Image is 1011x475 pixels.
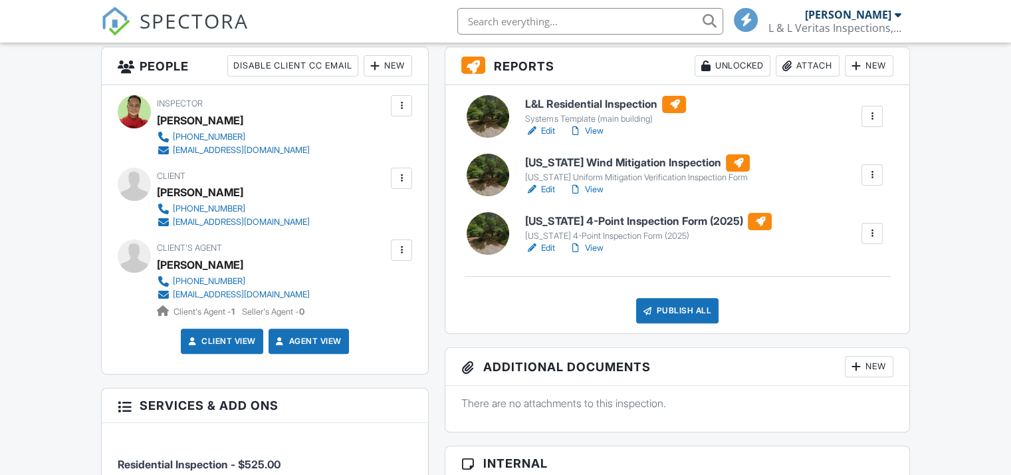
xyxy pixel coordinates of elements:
div: Disable Client CC Email [227,55,358,77]
p: There are no attachments to this inspection. [461,396,893,410]
a: SPECTORA [101,18,249,46]
input: Search everything... [457,8,723,35]
a: [US_STATE] Wind Mitigation Inspection [US_STATE] Uniform Mitigation Verification Inspection Form [525,154,750,184]
a: [PHONE_NUMBER] [157,275,310,288]
div: [PERSON_NAME] [157,182,243,202]
div: Unlocked [695,55,770,77]
span: Inspector [157,98,203,108]
div: New [845,356,893,377]
span: Client's Agent [157,243,222,253]
h3: People [102,47,428,85]
div: [PHONE_NUMBER] [173,132,245,142]
a: Edit [525,241,555,255]
div: [PERSON_NAME] [157,110,243,130]
div: L & L Veritas Inspections, LLC [768,21,901,35]
h3: Additional Documents [445,348,909,386]
h3: Services & Add ons [102,389,428,423]
div: [PERSON_NAME] [805,8,891,21]
strong: 1 [231,307,235,317]
h6: L&L Residential Inspection [525,96,686,113]
div: Attach [776,55,840,77]
a: Edit [525,183,555,196]
div: [EMAIL_ADDRESS][DOMAIN_NAME] [173,217,310,228]
a: [US_STATE] 4-Point Inspection Form (2025) [US_STATE] 4-Point Inspection Form (2025) [525,213,772,242]
span: Client's Agent - [173,307,237,317]
div: New [845,55,893,77]
div: [EMAIL_ADDRESS][DOMAIN_NAME] [173,289,310,300]
div: [EMAIL_ADDRESS][DOMAIN_NAME] [173,145,310,156]
div: [US_STATE] 4-Point Inspection Form (2025) [525,231,772,241]
div: New [364,55,412,77]
img: The Best Home Inspection Software - Spectora [101,7,130,36]
div: Systems Template (main building) [525,114,686,124]
span: Client [157,171,185,181]
span: Residential Inspection - $525.00 [118,458,281,471]
h6: [US_STATE] Wind Mitigation Inspection [525,154,750,172]
div: [US_STATE] Uniform Mitigation Verification Inspection Form [525,172,750,183]
span: Seller's Agent - [242,307,304,317]
div: Publish All [636,298,719,323]
a: [PHONE_NUMBER] [157,130,310,144]
a: View [568,183,603,196]
a: Edit [525,124,555,138]
a: Client View [185,335,256,348]
h6: [US_STATE] 4-Point Inspection Form (2025) [525,213,772,230]
span: SPECTORA [140,7,249,35]
a: [EMAIL_ADDRESS][DOMAIN_NAME] [157,216,310,229]
a: [PERSON_NAME] [157,255,243,275]
a: L&L Residential Inspection Systems Template (main building) [525,96,686,125]
div: [PHONE_NUMBER] [173,204,245,214]
h3: Reports [445,47,909,85]
strong: 0 [299,307,304,317]
a: View [568,241,603,255]
a: [EMAIL_ADDRESS][DOMAIN_NAME] [157,144,310,157]
div: [PHONE_NUMBER] [173,276,245,287]
a: [EMAIL_ADDRESS][DOMAIN_NAME] [157,288,310,301]
a: [PHONE_NUMBER] [157,202,310,216]
a: Agent View [273,335,342,348]
a: View [568,124,603,138]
